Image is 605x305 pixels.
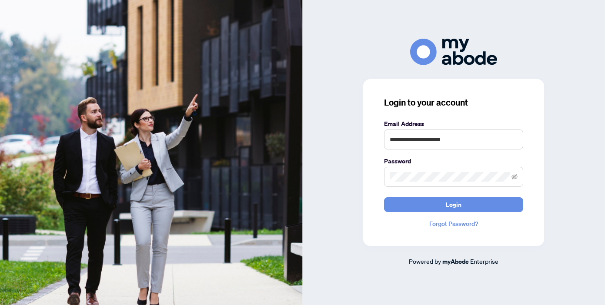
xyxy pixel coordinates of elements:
[384,119,523,129] label: Email Address
[384,156,523,166] label: Password
[384,197,523,212] button: Login
[384,219,523,229] a: Forgot Password?
[442,257,469,266] a: myAbode
[384,96,523,109] h3: Login to your account
[470,257,498,265] span: Enterprise
[409,257,441,265] span: Powered by
[446,198,461,212] span: Login
[410,39,497,65] img: ma-logo
[511,174,518,180] span: eye-invisible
